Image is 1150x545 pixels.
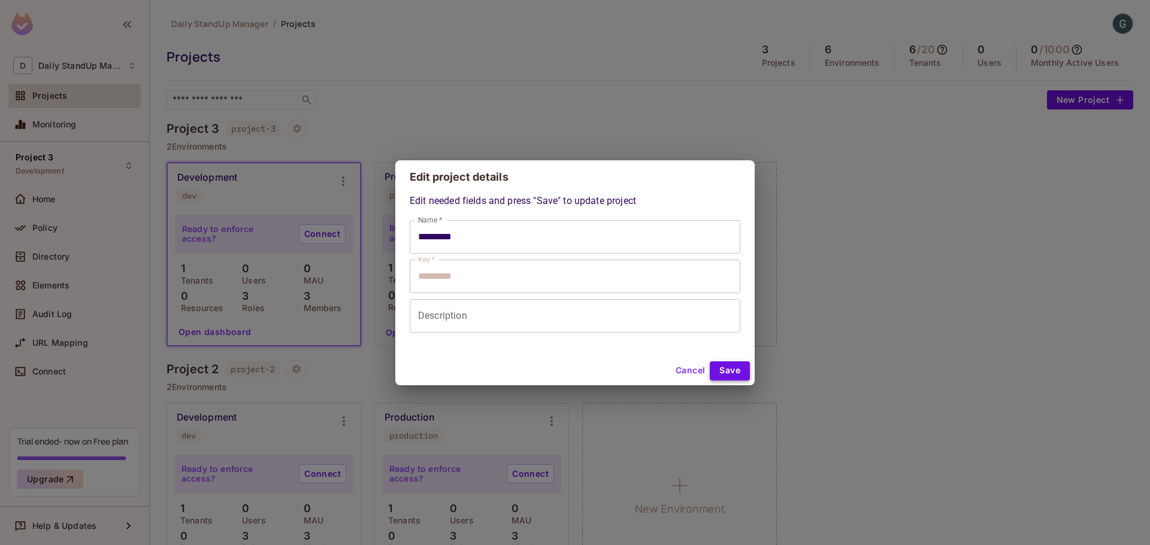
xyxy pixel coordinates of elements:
[395,160,755,194] h2: Edit project details
[710,361,750,380] button: Save
[418,254,435,264] label: Key *
[418,215,442,225] label: Name *
[410,194,740,333] div: Edit needed fields and press "Save" to update project
[671,361,710,380] button: Cancel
